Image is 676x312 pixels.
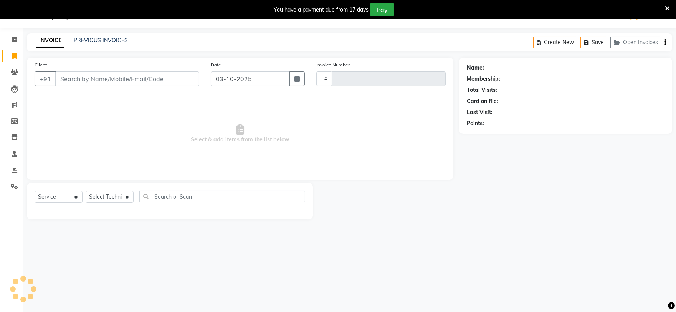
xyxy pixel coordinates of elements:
[580,37,607,48] button: Save
[55,71,199,86] input: Search by Name/Mobile/Email/Code
[35,71,56,86] button: +91
[139,191,305,202] input: Search or Scan
[467,108,493,116] div: Last Visit:
[467,86,497,94] div: Total Visits:
[36,34,64,48] a: INVOICE
[35,95,446,172] span: Select & add items from the list below
[35,61,47,68] label: Client
[467,119,484,128] div: Points:
[274,6,369,14] div: You have a payment due from 17 days
[370,3,394,16] button: Pay
[533,37,577,48] button: Create New
[316,61,350,68] label: Invoice Number
[211,61,221,68] label: Date
[74,37,128,44] a: PREVIOUS INVOICES
[467,97,498,105] div: Card on file:
[467,64,484,72] div: Name:
[610,37,661,48] button: Open Invoices
[467,75,500,83] div: Membership:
